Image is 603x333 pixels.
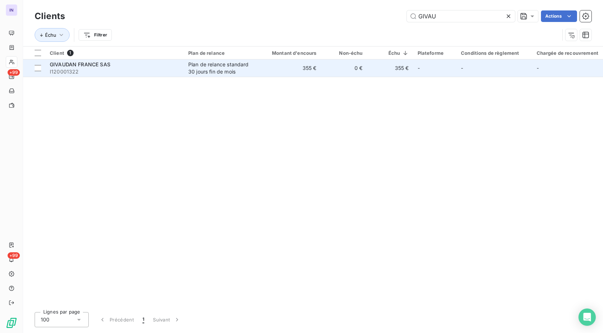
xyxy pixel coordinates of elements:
[41,316,49,323] span: 100
[188,61,255,75] div: Plan de relance standard 30 jours fin de mois
[6,317,17,329] img: Logo LeanPay
[94,312,138,327] button: Précédent
[325,50,363,56] div: Non-échu
[50,50,64,56] span: Client
[8,69,20,76] span: +99
[142,316,144,323] span: 1
[50,68,180,75] span: I120001322
[418,50,453,56] div: Plateforme
[461,65,463,71] span: -
[45,32,56,38] span: Échu
[35,28,70,42] button: Échu
[321,59,367,77] td: 0 €
[188,50,255,56] div: Plan de relance
[461,50,528,56] div: Conditions de règlement
[50,61,110,67] span: GIVAUDAN FRANCE SAS
[263,50,317,56] div: Montant d'encours
[259,59,321,77] td: 355 €
[537,65,539,71] span: -
[371,50,409,56] div: Échu
[541,10,577,22] button: Actions
[79,29,112,41] button: Filtrer
[6,4,17,16] div: IN
[67,50,74,56] span: 1
[407,10,515,22] input: Rechercher
[367,59,413,77] td: 355 €
[149,312,185,327] button: Suivant
[35,10,65,23] h3: Clients
[418,65,420,71] span: -
[8,252,20,259] span: +99
[578,308,596,326] div: Open Intercom Messenger
[138,312,149,327] button: 1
